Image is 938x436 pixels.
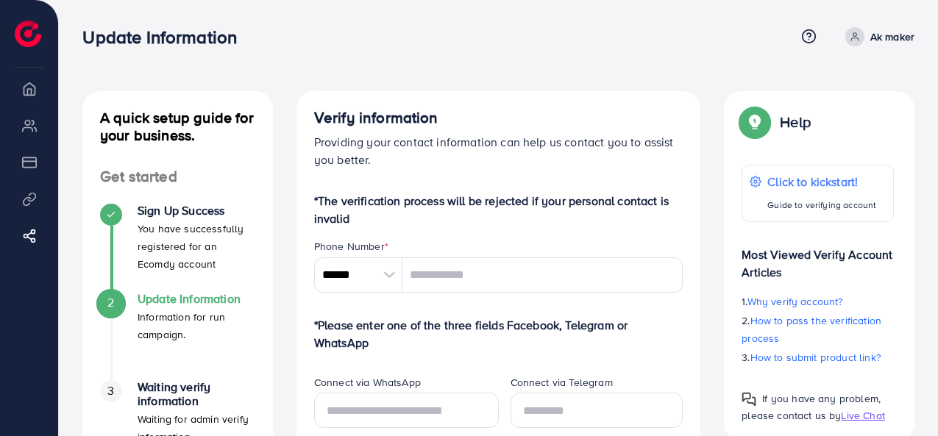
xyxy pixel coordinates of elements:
p: Information for run campaign. [138,308,255,343]
h4: Update Information [138,292,255,306]
label: Connect via Telegram [511,375,613,390]
img: Popup guide [742,109,768,135]
a: Ak maker [839,27,914,46]
span: If you have any problem, please contact us by [742,391,881,423]
span: Why verify account? [747,294,843,309]
span: 2 [107,294,114,311]
h3: Update Information [82,26,249,48]
p: 2. [742,312,894,347]
p: 1. [742,293,894,310]
span: Live Chat [841,408,884,423]
p: 3. [742,349,894,366]
p: *The verification process will be rejected if your personal contact is invalid [314,192,683,227]
h4: Sign Up Success [138,204,255,218]
p: Providing your contact information can help us contact you to assist you better. [314,133,683,168]
label: Connect via WhatsApp [314,375,421,390]
p: *Please enter one of the three fields Facebook, Telegram or WhatsApp [314,316,683,351]
li: Sign Up Success [82,204,273,292]
p: Help [780,113,811,131]
h4: Waiting verify information [138,380,255,408]
p: Guide to verifying account [767,196,876,214]
h4: A quick setup guide for your business. [82,109,273,144]
span: How to pass the verification process [742,313,881,346]
h4: Verify information [314,109,683,127]
h4: Get started [82,168,273,186]
li: Update Information [82,292,273,380]
p: Ak maker [870,28,914,46]
label: Phone Number [314,239,388,254]
span: 3 [107,382,114,399]
img: logo [15,21,41,47]
img: Popup guide [742,392,756,407]
p: Click to kickstart! [767,173,876,190]
p: You have successfully registered for an Ecomdy account [138,220,255,273]
span: How to submit product link? [750,350,881,365]
p: Most Viewed Verify Account Articles [742,234,894,281]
